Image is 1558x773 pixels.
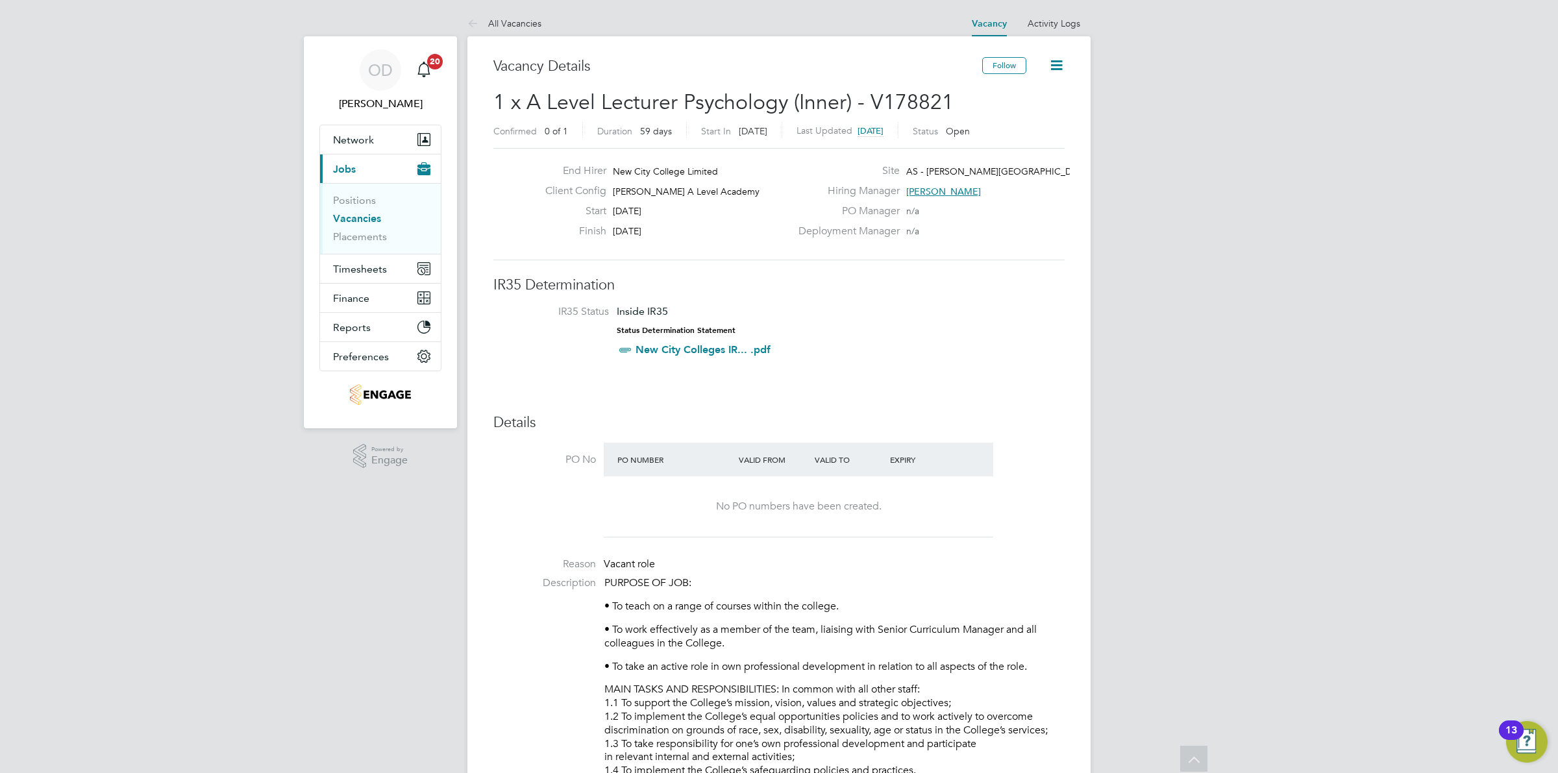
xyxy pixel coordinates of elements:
[320,284,441,312] button: Finance
[319,384,441,405] a: Go to home page
[701,125,731,137] label: Start In
[493,576,596,590] label: Description
[333,163,356,175] span: Jobs
[333,230,387,243] a: Placements
[320,313,441,341] button: Reports
[411,49,437,91] a: 20
[368,62,393,79] span: OD
[350,384,410,405] img: jambo-logo-retina.png
[982,57,1026,74] button: Follow
[320,125,441,154] button: Network
[493,276,1065,295] h3: IR35 Determination
[493,558,596,571] label: Reason
[320,154,441,183] button: Jobs
[535,225,606,238] label: Finish
[887,448,963,471] div: Expiry
[320,342,441,371] button: Preferences
[739,125,767,137] span: [DATE]
[736,448,811,471] div: Valid From
[613,166,718,177] span: New City College Limited
[858,125,884,136] span: [DATE]
[613,225,641,237] span: [DATE]
[811,448,887,471] div: Valid To
[535,204,606,218] label: Start
[493,453,596,467] label: PO No
[319,49,441,112] a: OD[PERSON_NAME]
[791,204,900,218] label: PO Manager
[613,186,760,197] span: [PERSON_NAME] A Level Academy
[797,125,852,136] label: Last Updated
[333,350,389,363] span: Preferences
[617,305,668,317] span: Inside IR35
[604,558,655,571] span: Vacant role
[333,263,387,275] span: Timesheets
[640,125,672,137] span: 59 days
[946,125,970,137] span: Open
[791,184,900,198] label: Hiring Manager
[617,500,980,513] div: No PO numbers have been created.
[333,194,376,206] a: Positions
[613,205,641,217] span: [DATE]
[604,576,1065,590] p: PURPOSE OF JOB:
[493,125,537,137] label: Confirmed
[604,600,1065,613] p: • To teach on a range of courses within the college.
[353,444,408,469] a: Powered byEngage
[467,18,541,29] a: All Vacancies
[371,444,408,455] span: Powered by
[333,292,369,304] span: Finance
[604,660,1065,674] p: • To take an active role in own professional development in relation to all aspects of the role.
[333,212,381,225] a: Vacancies
[906,225,919,237] span: n/a
[493,90,954,115] span: 1 x A Level Lecturer Psychology (Inner) - V178821
[614,448,736,471] div: PO Number
[791,225,900,238] label: Deployment Manager
[906,166,1092,177] span: AS - [PERSON_NAME][GEOGRAPHIC_DATA]
[1505,730,1517,747] div: 13
[493,57,982,76] h3: Vacancy Details
[535,184,606,198] label: Client Config
[972,18,1007,29] a: Vacancy
[604,623,1065,650] p: • To work effectively as a member of the team, liaising with Senior Curriculum Manager and all co...
[1506,721,1548,763] button: Open Resource Center, 13 new notifications
[427,54,443,69] span: 20
[1028,18,1080,29] a: Activity Logs
[791,164,900,178] label: Site
[906,205,919,217] span: n/a
[320,254,441,283] button: Timesheets
[617,326,736,335] strong: Status Determination Statement
[320,183,441,254] div: Jobs
[493,413,1065,432] h3: Details
[304,36,457,428] nav: Main navigation
[913,125,938,137] label: Status
[506,305,609,319] label: IR35 Status
[371,455,408,466] span: Engage
[333,134,374,146] span: Network
[545,125,568,137] span: 0 of 1
[535,164,606,178] label: End Hirer
[906,186,981,197] span: [PERSON_NAME]
[333,321,371,334] span: Reports
[319,96,441,112] span: Ollie Dart
[597,125,632,137] label: Duration
[636,343,771,356] a: New City Colleges IR... .pdf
